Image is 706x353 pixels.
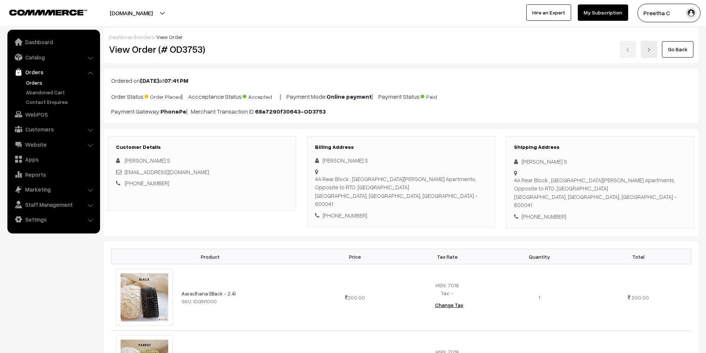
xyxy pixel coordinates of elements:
img: right-arrow.png [647,48,651,52]
th: Price [309,249,401,264]
b: [DATE] [140,77,159,84]
h3: Billing Address [315,144,487,150]
p: Ordered on at [111,76,691,85]
b: PhonePe [160,108,186,115]
a: orders [138,34,154,40]
img: COMMMERCE [9,10,87,15]
span: HSN: 7018 Tax: - [435,282,459,296]
a: [EMAIL_ADDRESS][DOMAIN_NAME] [125,169,209,175]
p: Payment Gateway: | Merchant Transaction ID: [111,107,691,116]
a: Marketing [9,183,97,196]
a: Orders [9,65,97,79]
b: Online payment [327,93,372,100]
h3: Shipping Address [514,144,686,150]
h2: View Order (# OD3753) [109,43,296,55]
div: SKU: IDGN1000 [182,297,304,305]
div: 4A Rear Block , [GEOGRAPHIC_DATA][PERSON_NAME] Apartments, Opposite to RTO ,[GEOGRAPHIC_DATA] [GE... [315,175,487,208]
div: [PHONE_NUMBER] [315,211,487,220]
p: Order Status: | Accceptance Status: | Payment Mode: | Payment Status: [111,91,691,101]
span: 1 [538,294,540,301]
a: Orders [24,79,97,86]
a: Abandoned Cart [24,88,97,96]
a: Apps [9,153,97,166]
button: Preetha C [637,4,700,22]
a: [PHONE_NUMBER] [125,180,169,186]
th: Quantity [493,249,586,264]
div: [PERSON_NAME] S [315,156,487,165]
button: Change Tax [429,297,469,313]
a: Contact Enquires [24,98,97,106]
span: View Order [156,34,183,40]
a: Hire an Expert [526,4,571,21]
a: Go Back [662,41,693,58]
div: / / [109,33,693,41]
a: Catalog [9,50,97,64]
a: Dashboard [109,34,136,40]
div: 4A Rear Block , [GEOGRAPHIC_DATA][PERSON_NAME] Apartments, Opposite to RTO ,[GEOGRAPHIC_DATA] [GE... [514,176,686,209]
th: Tax Rate [401,249,493,264]
b: 07:41 PM [164,77,188,84]
h3: Customer Details [116,144,288,150]
a: COMMMERCE [9,7,74,16]
a: Dashboard [9,35,97,49]
span: Paid [421,91,458,101]
span: Accepted [243,91,280,101]
span: 200.00 [345,294,365,301]
th: Product [112,249,309,264]
b: 68a7290f30643-OD3753 [255,108,326,115]
span: Order Placed [145,91,182,101]
span: 200.00 [632,294,649,301]
div: [PHONE_NUMBER] [514,212,686,221]
span: [PERSON_NAME] S [125,157,170,164]
a: Reports [9,168,97,181]
img: user [686,7,697,19]
div: [PERSON_NAME] S [514,157,686,166]
a: My Subscription [578,4,628,21]
a: Staff Management [9,198,97,211]
a: WebPOS [9,108,97,121]
a: Website [9,138,97,151]
a: Customers [9,122,97,136]
th: Total [586,249,691,264]
a: Aaradhana (Black - 2.4) [182,290,236,297]
a: Settings [9,213,97,226]
button: [DOMAIN_NAME] [84,4,179,22]
img: 04.jpg [116,269,173,326]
